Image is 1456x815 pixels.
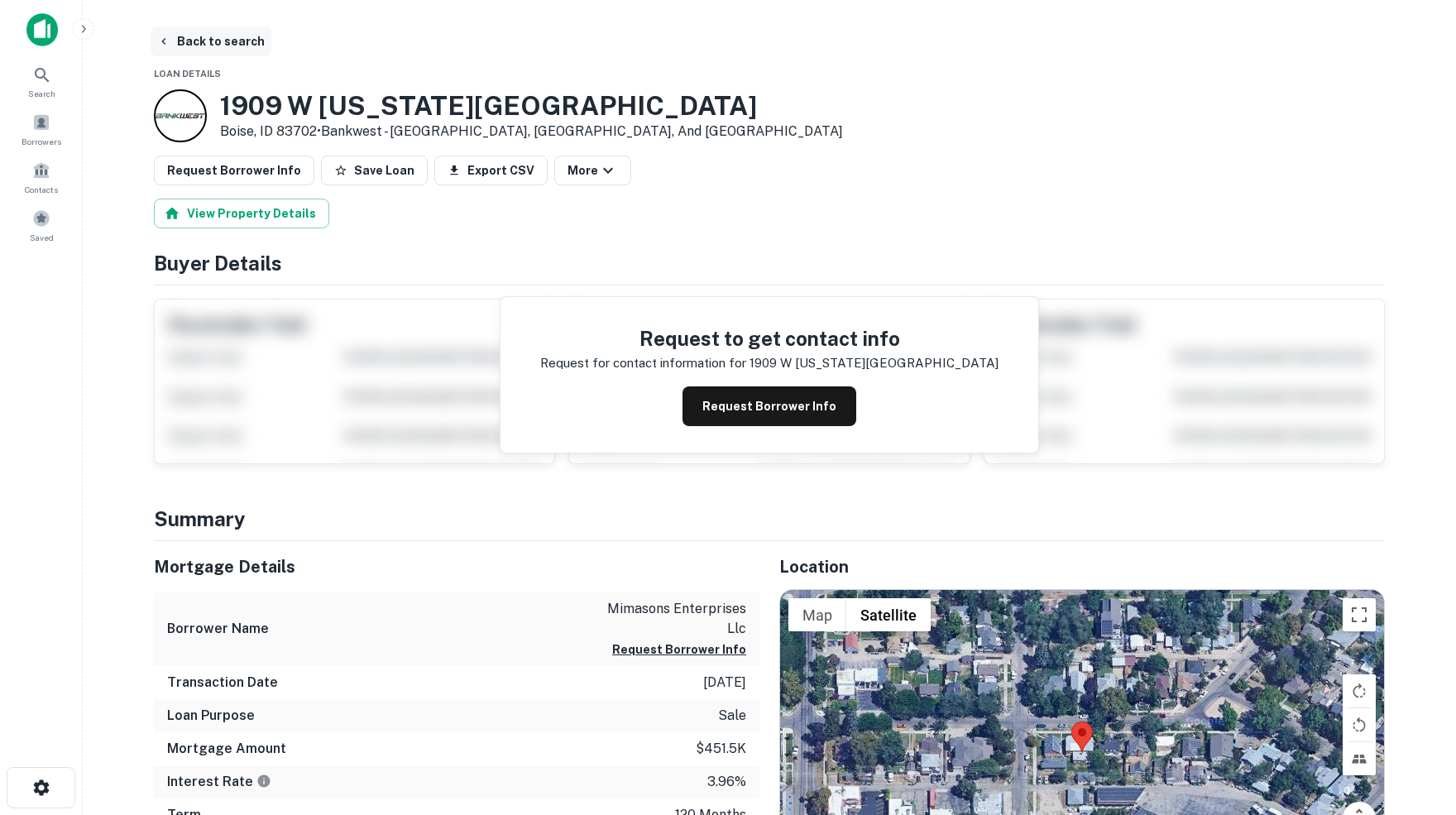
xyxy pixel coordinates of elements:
[707,772,746,792] p: 3.96%
[5,155,78,199] a: Contacts
[220,122,843,141] p: Boise, ID 83702 •
[1343,674,1376,707] button: Rotate map clockwise
[540,353,746,373] p: Request for contact information for
[540,324,999,353] h4: Request to get contact info
[26,13,58,46] img: capitalize-icon.png
[256,774,271,789] svg: The interest rates displayed on the website are for informational purposes only and may be report...
[167,739,286,759] h6: Mortgage Amount
[5,203,78,247] a: Saved
[1343,708,1376,741] button: Rotate map counterclockwise
[167,706,255,726] h6: Loan Purpose
[696,739,746,759] p: $451.5k
[5,59,78,103] a: Search
[5,107,78,151] a: Borrowers
[321,123,843,139] a: Bankwest - [GEOGRAPHIC_DATA], [GEOGRAPHIC_DATA], And [GEOGRAPHIC_DATA]
[30,231,54,244] span: Saved
[682,386,856,426] button: Request Borrower Info
[612,640,746,659] button: Request Borrower Info
[779,554,1385,579] h5: Location
[788,598,846,631] button: Show street map
[25,183,58,196] span: Contacts
[220,90,843,122] h3: 1909 W [US_STATE][GEOGRAPHIC_DATA]
[750,353,999,373] p: 1909 w [US_STATE][GEOGRAPHIC_DATA]
[703,673,746,693] p: [DATE]
[1373,683,1456,762] iframe: Chat Widget
[597,599,746,639] p: mimasons enterprises llc
[22,135,61,148] span: Borrowers
[718,706,746,726] p: sale
[154,156,314,185] button: Request Borrower Info
[154,199,329,228] button: View Property Details
[167,772,271,792] h6: Interest Rate
[151,26,271,56] button: Back to search
[846,598,931,631] button: Show satellite imagery
[167,619,269,639] h6: Borrower Name
[154,248,1385,278] h4: Buyer Details
[1343,742,1376,775] button: Tilt map
[154,69,221,79] span: Loan Details
[321,156,428,185] button: Save Loan
[28,87,55,100] span: Search
[434,156,548,185] button: Export CSV
[1343,598,1376,631] button: Toggle fullscreen view
[167,673,278,693] h6: Transaction Date
[154,554,759,579] h5: Mortgage Details
[554,156,631,185] button: More
[154,504,1385,534] h4: Summary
